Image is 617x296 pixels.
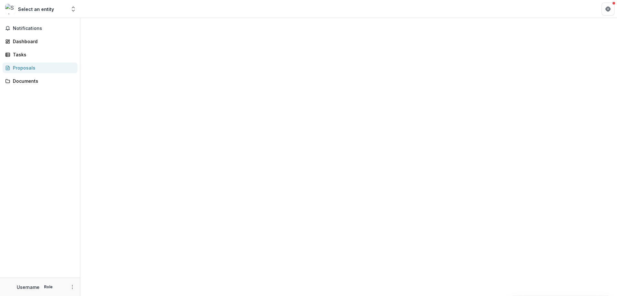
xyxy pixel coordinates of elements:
[3,76,77,86] a: Documents
[3,62,77,73] a: Proposals
[17,284,40,291] p: Username
[13,78,72,84] div: Documents
[602,3,614,15] button: Get Help
[13,64,72,71] div: Proposals
[18,6,54,13] div: Select an entity
[3,49,77,60] a: Tasks
[13,51,72,58] div: Tasks
[3,23,77,33] button: Notifications
[69,3,78,15] button: Open entity switcher
[3,36,77,47] a: Dashboard
[42,284,55,290] p: Role
[13,38,72,45] div: Dashboard
[5,4,15,14] img: Select an entity
[13,26,75,31] span: Notifications
[68,283,76,291] button: More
